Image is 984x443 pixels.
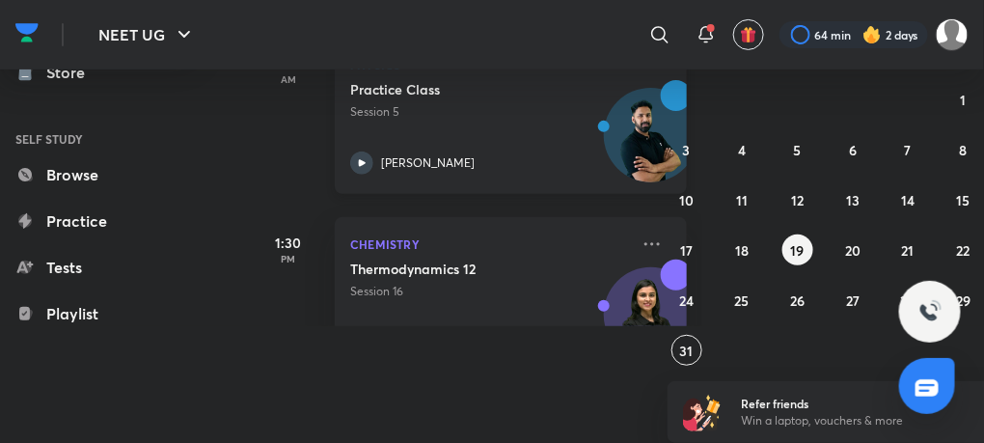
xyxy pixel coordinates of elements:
[837,134,868,165] button: August 6, 2025
[948,235,979,265] button: August 22, 2025
[250,73,327,85] p: AM
[740,26,757,43] img: avatar
[680,342,694,360] abbr: August 31, 2025
[738,141,746,159] abbr: August 4, 2025
[683,393,722,431] img: referral
[837,184,868,215] button: August 13, 2025
[845,241,861,260] abbr: August 20, 2025
[948,285,979,316] button: August 29, 2025
[849,141,857,159] abbr: August 6, 2025
[671,335,702,366] button: August 31, 2025
[15,18,39,47] img: Company Logo
[892,235,923,265] button: August 21, 2025
[350,283,629,300] p: Session 16
[892,134,923,165] button: August 7, 2025
[902,241,915,260] abbr: August 21, 2025
[15,18,39,52] a: Company Logo
[948,84,979,115] button: August 1, 2025
[726,235,757,265] button: August 18, 2025
[791,241,805,260] abbr: August 19, 2025
[726,184,757,215] button: August 11, 2025
[350,103,629,121] p: Session 5
[948,134,979,165] button: August 8, 2025
[733,19,764,50] button: avatar
[846,191,860,209] abbr: August 13, 2025
[87,15,207,54] button: NEET UG
[892,285,923,316] button: August 28, 2025
[862,25,882,44] img: streak
[901,291,916,310] abbr: August 28, 2025
[960,141,968,159] abbr: August 8, 2025
[381,154,475,172] p: [PERSON_NAME]
[956,291,970,310] abbr: August 29, 2025
[957,191,970,209] abbr: August 15, 2025
[892,184,923,215] button: August 14, 2025
[901,191,915,209] abbr: August 14, 2025
[782,235,813,265] button: August 19, 2025
[671,235,702,265] button: August 17, 2025
[671,134,702,165] button: August 3, 2025
[605,98,697,191] img: Avatar
[350,80,590,99] h5: Practice Class
[671,285,702,316] button: August 24, 2025
[683,141,691,159] abbr: August 3, 2025
[350,233,629,256] p: Chemistry
[837,235,868,265] button: August 20, 2025
[680,241,693,260] abbr: August 17, 2025
[782,285,813,316] button: August 26, 2025
[948,184,979,215] button: August 15, 2025
[250,253,327,264] p: PM
[350,260,590,279] h5: Thermodynamics 12
[679,291,694,310] abbr: August 24, 2025
[918,300,942,323] img: ttu
[679,191,694,209] abbr: August 10, 2025
[735,291,750,310] abbr: August 25, 2025
[726,285,757,316] button: August 25, 2025
[957,241,970,260] abbr: August 22, 2025
[790,291,805,310] abbr: August 26, 2025
[961,91,967,109] abbr: August 1, 2025
[782,184,813,215] button: August 12, 2025
[671,184,702,215] button: August 10, 2025
[605,278,697,371] img: Avatar
[742,395,979,412] h6: Refer friends
[782,134,813,165] button: August 5, 2025
[846,291,860,310] abbr: August 27, 2025
[46,61,96,84] div: Store
[726,134,757,165] button: August 4, 2025
[791,191,804,209] abbr: August 12, 2025
[742,412,979,429] p: Win a laptop, vouchers & more
[936,18,969,51] img: VAISHNAVI DWIVEDI
[837,285,868,316] button: August 27, 2025
[250,233,327,253] h5: 1:30
[736,191,748,209] abbr: August 11, 2025
[735,241,749,260] abbr: August 18, 2025
[905,141,912,159] abbr: August 7, 2025
[794,141,802,159] abbr: August 5, 2025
